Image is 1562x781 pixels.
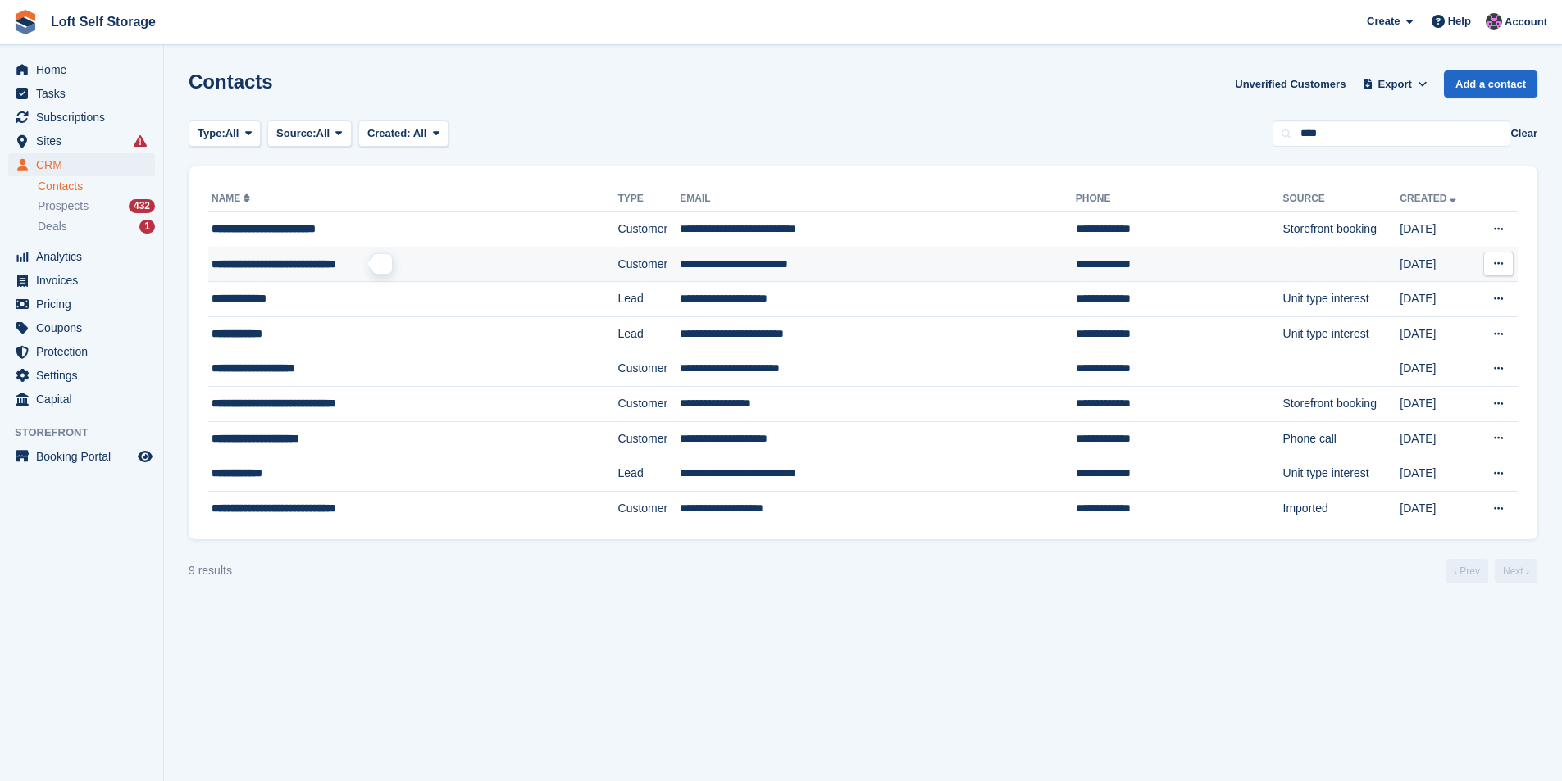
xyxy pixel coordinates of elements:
span: All [413,127,427,139]
a: menu [8,153,155,176]
a: Created [1400,193,1460,204]
td: Unit type interest [1283,456,1400,492]
span: Export [1378,76,1412,93]
a: menu [8,129,155,152]
button: Type: All [189,120,261,148]
th: Type [618,186,681,212]
td: Unit type interest [1283,316,1400,352]
span: Tasks [36,82,134,105]
span: All [316,125,330,142]
span: Storefront [15,425,163,441]
a: Contacts [38,179,155,194]
a: menu [8,82,155,105]
span: All [225,125,239,142]
td: [DATE] [1400,212,1474,247]
span: CRM [36,153,134,176]
td: Customer [618,491,681,525]
div: 9 results [189,562,232,579]
span: Protection [36,340,134,363]
td: Lead [618,316,681,352]
td: Customer [618,387,681,422]
td: Storefront booking [1283,387,1400,422]
span: Analytics [36,245,134,268]
div: 1 [139,220,155,234]
td: [DATE] [1400,352,1474,387]
a: menu [8,269,155,292]
span: Prospects [38,198,89,214]
span: Coupons [36,316,134,339]
th: Phone [1076,186,1283,212]
span: Pricing [36,293,134,316]
img: stora-icon-8386f47178a22dfd0bd8f6a31ec36ba5ce8667c1dd55bd0f319d3a0aa187defe.svg [13,10,38,34]
a: Add a contact [1444,70,1537,98]
span: Subscriptions [36,106,134,129]
a: Name [212,193,253,204]
a: menu [8,340,155,363]
td: Unit type interest [1283,282,1400,317]
td: Storefront booking [1283,212,1400,247]
span: Help [1448,13,1471,30]
span: Settings [36,364,134,387]
a: menu [8,364,155,387]
span: Created: [367,127,411,139]
span: Type: [198,125,225,142]
a: menu [8,106,155,129]
td: Customer [618,421,681,456]
a: Next [1495,559,1537,583]
i: Smart entry sync failures have occurred [134,134,147,148]
a: Prospects 432 [38,198,155,215]
button: Clear [1510,125,1537,142]
a: Previous [1446,559,1488,583]
td: Lead [618,282,681,317]
td: [DATE] [1400,282,1474,317]
div: 432 [129,199,155,213]
a: menu [8,293,155,316]
span: Account [1505,14,1547,30]
th: Email [680,186,1076,212]
td: Phone call [1283,421,1400,456]
a: menu [8,316,155,339]
a: Preview store [135,447,155,466]
th: Source [1283,186,1400,212]
a: menu [8,388,155,411]
a: Loft Self Storage [44,8,162,35]
a: Deals 1 [38,218,155,235]
a: menu [8,445,155,468]
td: Customer [618,212,681,247]
button: Source: All [267,120,352,148]
td: Customer [618,352,681,387]
td: Imported [1283,491,1400,525]
nav: Page [1442,559,1541,583]
span: Source: [276,125,316,142]
span: Booking Portal [36,445,134,468]
span: Capital [36,388,134,411]
td: [DATE] [1400,491,1474,525]
h1: Contacts [189,70,273,93]
td: Customer [618,247,681,282]
button: Created: All [358,120,449,148]
span: Sites [36,129,134,152]
td: [DATE] [1400,456,1474,492]
img: Amy Wright [1486,13,1502,30]
span: Home [36,58,134,81]
a: Unverified Customers [1228,70,1352,98]
a: menu [8,58,155,81]
a: menu [8,245,155,268]
td: [DATE] [1400,387,1474,422]
td: [DATE] [1400,247,1474,282]
td: Lead [618,456,681,492]
span: Create [1367,13,1400,30]
span: Deals [38,219,67,234]
td: [DATE] [1400,316,1474,352]
td: [DATE] [1400,421,1474,456]
span: Invoices [36,269,134,292]
button: Export [1359,70,1431,98]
